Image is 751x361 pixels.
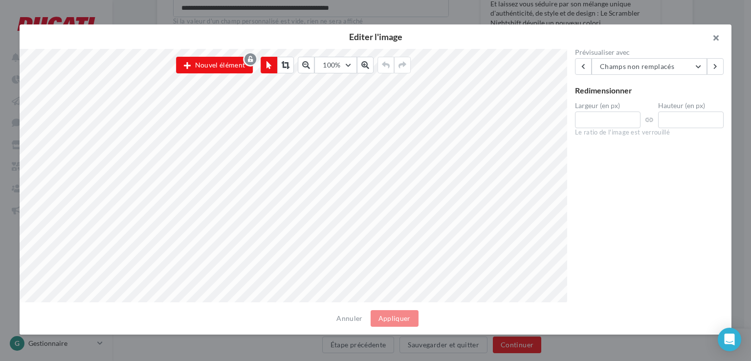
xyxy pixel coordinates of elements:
button: Champs non remplacés [592,58,707,75]
button: Appliquer [371,310,419,327]
span: Champs non remplacés [600,62,674,70]
label: Largeur (en px) [575,102,641,109]
label: Prévisualiser avec [575,49,724,56]
button: Annuler [332,313,366,324]
label: Hauteur (en px) [658,102,724,109]
div: Redimensionner [575,87,724,94]
div: Le ratio de l'image est verrouillé [575,128,724,137]
button: Nouvel élément [176,57,253,73]
h2: Editer l'image [35,32,716,41]
div: Open Intercom Messenger [718,328,741,351]
button: 100% [314,57,356,73]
